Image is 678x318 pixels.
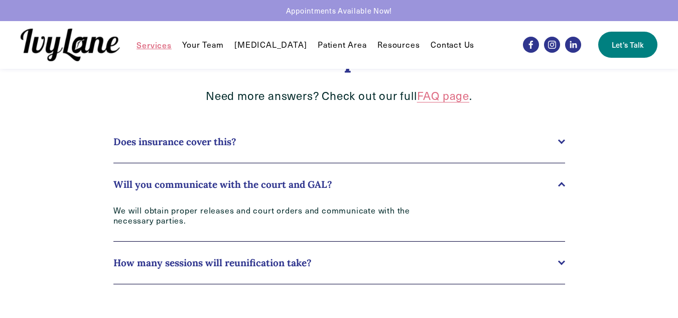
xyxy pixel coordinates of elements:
[113,178,558,190] span: Will you communicate with the court and GAL?
[113,136,558,148] span: Does insurance cover this?
[417,88,469,103] a: FAQ page
[113,242,565,284] button: How many sessions will reunification take?
[234,39,307,51] a: [MEDICAL_DATA]
[113,121,565,163] button: Does insurance cover this?
[182,39,223,51] a: Your Team
[565,37,581,53] a: LinkedIn
[598,32,657,58] a: Let's Talk
[113,163,565,205] button: Will you communicate with the court and GAL?
[137,40,171,50] span: Services
[318,39,367,51] a: Patient Area
[113,88,565,103] p: Need more answers? Check out our full .
[377,40,420,50] span: Resources
[523,37,539,53] a: Facebook
[113,205,430,227] p: We will obtain proper releases and court orders and communicate with the necessary parties.
[113,205,565,242] div: Will you communicate with the court and GAL?
[377,39,420,51] a: folder dropdown
[137,39,171,51] a: folder dropdown
[113,45,565,72] h2: Common questions
[113,257,558,269] span: How many sessions will reunification take?
[544,37,560,53] a: Instagram
[21,29,120,61] img: Ivy Lane Counseling &mdash; Therapy that works for you
[431,39,474,51] a: Contact Us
